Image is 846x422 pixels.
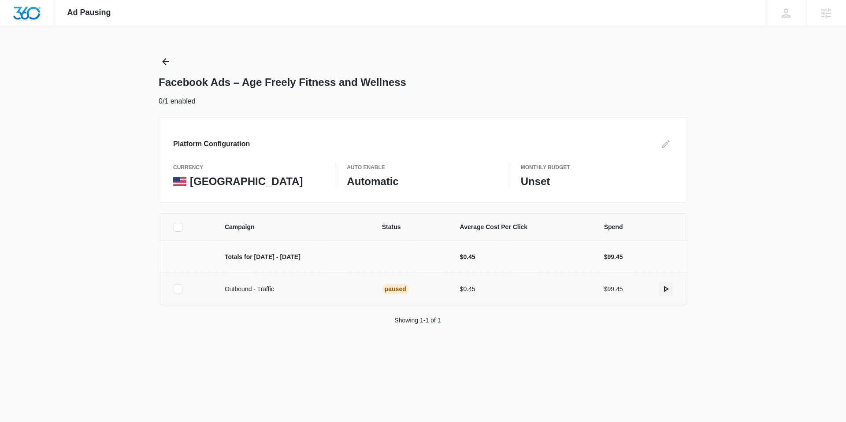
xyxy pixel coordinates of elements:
p: [GEOGRAPHIC_DATA] [190,175,303,188]
button: Back [159,55,173,69]
div: Domain: [DOMAIN_NAME] [23,23,97,30]
p: Auto Enable [347,163,499,171]
div: Paused [382,284,409,294]
span: Status [382,222,439,232]
span: Campaign [225,222,361,232]
img: logo_orange.svg [14,14,21,21]
p: $99.45 [604,285,623,294]
span: Spend [604,222,673,232]
img: United States [173,177,186,186]
div: Domain Overview [33,52,79,58]
span: Average Cost Per Click [460,222,583,232]
p: $0.45 [460,285,583,294]
p: Unset [521,175,673,188]
span: Ad Pausing [67,8,111,17]
p: Monthly Budget [521,163,673,171]
p: $99.45 [604,252,623,262]
img: website_grey.svg [14,23,21,30]
p: Totals for [DATE] - [DATE] [225,252,361,262]
p: 0/1 enabled [159,96,196,107]
p: currency [173,163,325,171]
div: v 4.0.25 [25,14,43,21]
p: Automatic [347,175,499,188]
p: $0.45 [460,252,583,262]
button: Edit [659,137,673,151]
p: Showing 1-1 of 1 [394,316,441,325]
button: actions.activate [659,282,673,296]
h3: Platform Configuration [173,139,250,149]
img: tab_keywords_by_traffic_grey.svg [88,51,95,58]
div: Keywords by Traffic [97,52,148,58]
h1: Facebook Ads – Age Freely Fitness and Wellness [159,76,406,89]
p: Outbound - Traffic [225,285,361,294]
img: tab_domain_overview_orange.svg [24,51,31,58]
